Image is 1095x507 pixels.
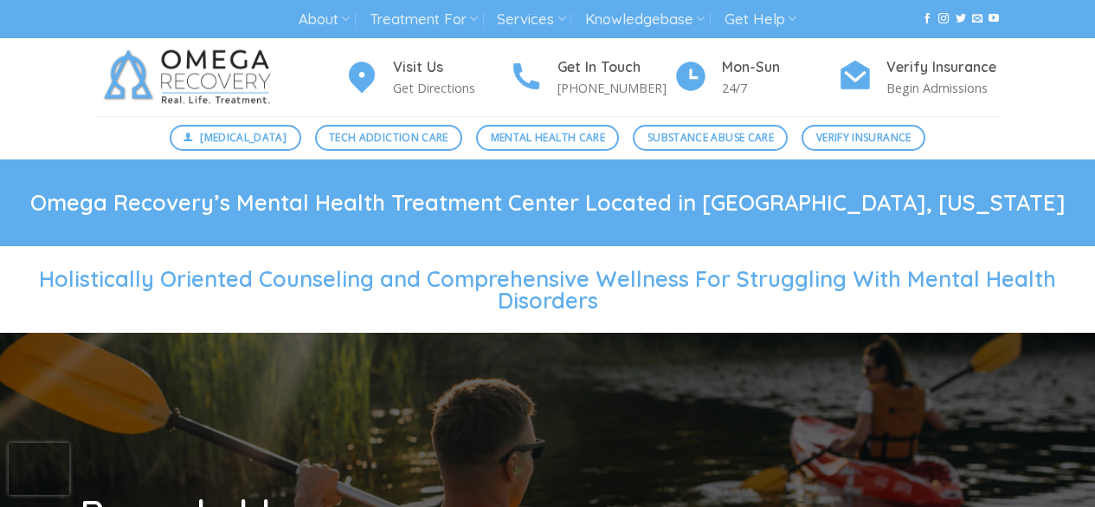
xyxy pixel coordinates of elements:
[491,129,605,146] span: Mental Health Care
[345,56,509,99] a: Visit Us Get Directions
[9,443,69,495] iframe: reCAPTCHA
[315,125,463,151] a: Tech Addiction Care
[956,13,966,25] a: Follow on Twitter
[393,56,509,79] h4: Visit Us
[509,56,673,99] a: Get In Touch [PHONE_NUMBER]
[93,38,288,116] img: Omega Recovery
[922,13,932,25] a: Follow on Facebook
[370,3,478,36] a: Treatment For
[816,129,911,146] span: Verify Insurance
[989,13,999,25] a: Follow on YouTube
[393,78,509,98] p: Get Directions
[557,56,673,79] h4: Get In Touch
[476,125,619,151] a: Mental Health Care
[497,3,565,36] a: Services
[329,129,448,146] span: Tech Addiction Care
[39,265,1056,314] span: Holistically Oriented Counseling and Comprehensive Wellness For Struggling With Mental Health Dis...
[585,3,705,36] a: Knowledgebase
[647,129,774,146] span: Substance Abuse Care
[170,125,301,151] a: [MEDICAL_DATA]
[886,56,1002,79] h4: Verify Insurance
[838,56,1002,99] a: Verify Insurance Begin Admissions
[557,78,673,98] p: [PHONE_NUMBER]
[722,78,838,98] p: 24/7
[722,56,838,79] h4: Mon-Sun
[938,13,949,25] a: Follow on Instagram
[972,13,982,25] a: Send us an email
[200,129,287,146] span: [MEDICAL_DATA]
[633,125,788,151] a: Substance Abuse Care
[802,125,925,151] a: Verify Insurance
[725,3,796,36] a: Get Help
[299,3,350,36] a: About
[886,78,1002,98] p: Begin Admissions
